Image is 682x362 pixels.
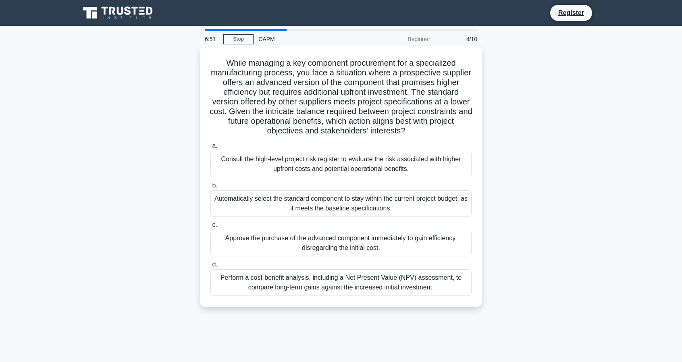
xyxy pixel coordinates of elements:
a: Stop [223,34,254,44]
div: 6:51 [200,31,223,47]
div: Approve the purchase of the advanced component immediately to gain efficiency, disregarding the i... [210,230,472,256]
a: Register [553,8,589,18]
div: Beginner [364,31,435,47]
div: Consult the high-level project risk register to evaluate the risk associated with higher upfront ... [210,151,472,177]
div: Perform a cost-benefit analysis, including a Net Present Value (NPV) assessment, to compare long-... [210,269,472,296]
div: 4/10 [435,31,482,47]
span: a. [212,142,217,149]
h5: While managing a key component procurement for a specialized manufacturing process, you face a si... [210,58,472,136]
span: b. [212,182,217,189]
span: c. [212,221,217,228]
span: d. [212,261,217,268]
div: Automatically select the standard component to stay within the current project budget, as it meet... [210,190,472,217]
div: CAPM [254,31,364,47]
